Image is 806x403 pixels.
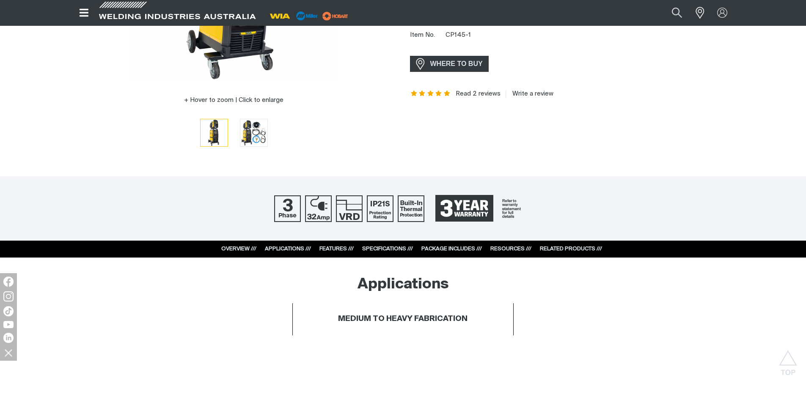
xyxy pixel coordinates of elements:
[274,195,301,222] img: Three Phase
[398,195,424,222] img: Built In Thermal Protection
[358,275,449,294] h2: Applications
[362,246,413,252] a: SPECIFICATIONS ///
[663,3,691,22] button: Search products
[319,246,354,252] a: FEATURES ///
[305,195,332,222] img: 32 Amp Supply Plug
[240,119,268,147] button: Go to slide 2
[652,3,691,22] input: Product name or item number...
[367,195,393,222] img: IP21S Protection Rating
[3,306,14,316] img: TikTok
[3,277,14,287] img: Facebook
[338,314,468,324] h4: MEDIUM TO HEAVY FABRICATION
[240,119,267,146] img: Weldmatic 500
[410,30,444,40] span: Item No.
[425,57,488,71] span: WHERE TO BUY
[490,246,531,252] a: RESOURCES ///
[3,321,14,328] img: YouTube
[201,119,228,146] img: Weldmatic 500
[410,56,489,71] a: WHERE TO BUY
[265,246,311,252] a: APPLICATIONS ///
[200,119,228,147] button: Go to slide 1
[336,195,363,222] img: Voltage Reduction Device
[320,13,351,19] a: miller
[179,95,289,105] button: Hover to zoom | Click to enlarge
[540,246,602,252] a: RELATED PRODUCTS ///
[421,246,482,252] a: PACKAGE INCLUDES ///
[410,91,451,97] span: Rating: 5
[221,246,256,252] a: OVERVIEW ///
[506,90,553,98] a: Write a review
[320,10,351,22] img: miller
[1,345,16,360] img: hide socials
[456,90,501,98] a: Read 2 reviews
[429,191,532,226] a: 3 Year Warranty
[3,291,14,302] img: Instagram
[778,350,798,369] button: Scroll to top
[3,333,14,343] img: LinkedIn
[446,32,471,38] span: CP145-1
